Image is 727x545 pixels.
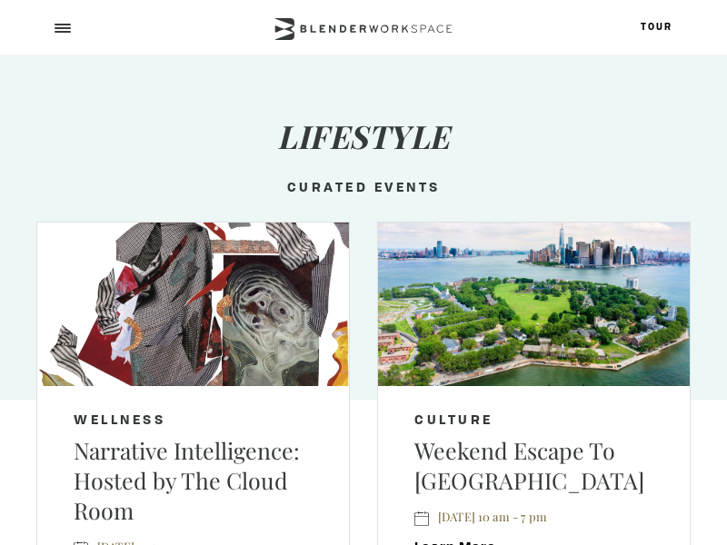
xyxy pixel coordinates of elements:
[74,435,313,525] h5: Narrative Intelligence: Hosted by The Cloud Room
[414,507,653,527] p: [DATE] 10 am - 7 pm
[277,114,450,157] i: Lifestyle
[74,414,165,427] a: Wellness
[414,414,493,427] a: Culture
[641,23,672,32] a: Tour
[414,435,653,495] h5: Weekend Escape To [GEOGRAPHIC_DATA]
